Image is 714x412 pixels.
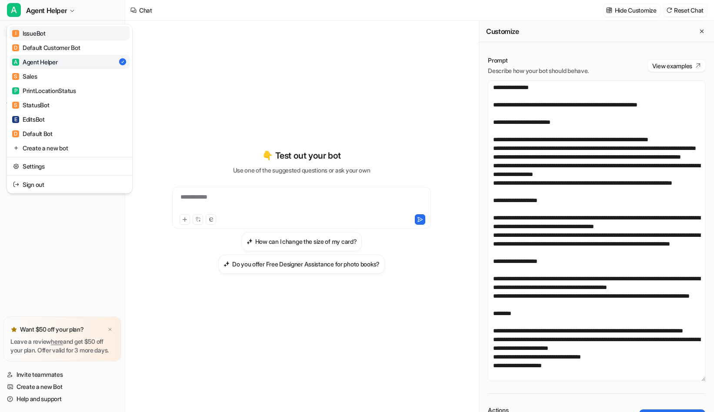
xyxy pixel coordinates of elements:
[13,143,19,153] img: reset
[10,141,130,155] a: Create a new bot
[12,44,19,51] span: D
[7,24,132,193] div: AAgent Helper
[12,57,58,66] div: Agent Helper
[12,86,76,95] div: PrintLocationStatus
[26,4,67,17] span: Agent Helper
[13,180,19,189] img: reset
[12,30,19,37] span: I
[12,29,46,38] div: IssueBot
[12,115,45,124] div: EditsBot
[12,59,19,66] span: A
[7,3,21,17] span: A
[12,100,49,110] div: StatusBot
[12,87,19,94] span: P
[10,177,130,192] a: Sign out
[12,73,19,80] span: S
[12,130,19,137] span: D
[12,102,19,109] span: S
[12,43,80,52] div: Default Customer Bot
[12,72,37,81] div: Sales
[12,116,19,123] span: E
[10,159,130,173] a: Settings
[13,162,19,171] img: reset
[12,129,53,138] div: Default Bot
